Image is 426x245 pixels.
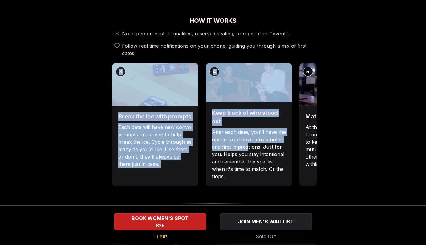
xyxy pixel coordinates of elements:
span: $25 [156,223,164,229]
span: Follow real time notifications on your phone, guiding you through a mix of first dates. [122,42,314,57]
span: 1 Left! [153,233,167,240]
p: After each date, you'll have the option to jot down quick notes and first impressions. Just for y... [212,128,286,180]
h2: How It Works [110,16,317,25]
h3: Keep track of who stood out [212,109,286,126]
span: BOOK WOMEN'S SPOT [130,215,190,222]
div: 4 [209,67,219,77]
img: Keep track of who stood out [206,63,292,102]
span: Sold Out [256,233,276,240]
h3: Break the ice with prompts [118,112,192,121]
img: Break the ice with prompts [112,63,198,106]
span: No in person host, formalities, reserved seating, or signs of an "event". [122,30,289,37]
span: JOIN MEN'S WAITLIST [237,218,295,225]
div: 3 [116,67,126,77]
p: Each date will have new convo prompts on screen to help break the ice. Cycle through as many as y... [118,123,192,168]
img: Match after, not during [299,63,386,106]
button: BOOK WOMEN'S SPOT - 1 Left! [114,213,206,230]
p: At the end, you'll get a match form to choose who you'd like to keep connecting with. If it's mut... [306,123,379,168]
h3: Match after, not during [306,112,379,121]
div: 5 [303,67,313,77]
button: JOIN MEN'S WAITLIST - Sold Out [220,213,312,230]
